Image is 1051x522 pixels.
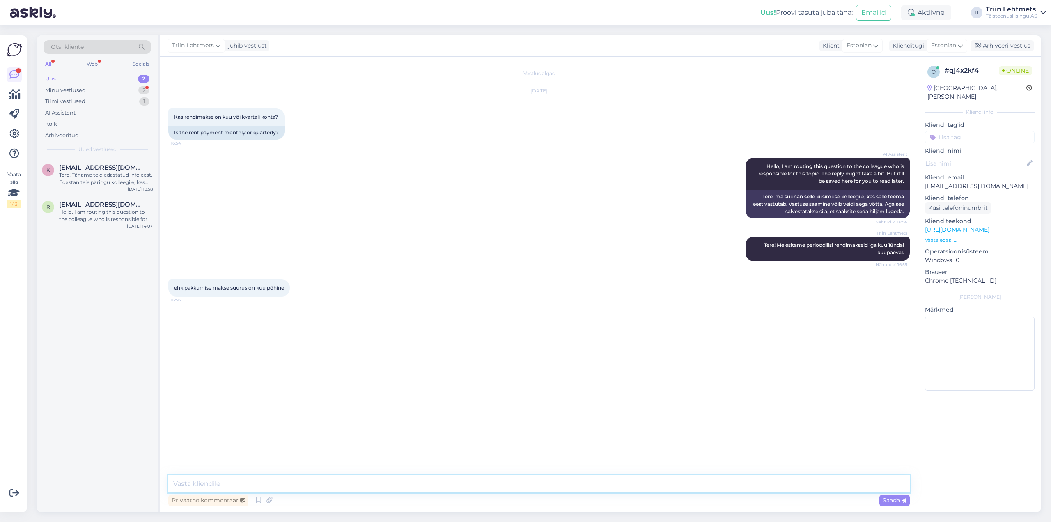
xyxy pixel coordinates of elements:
div: Klient [819,41,840,50]
a: Triin LehtmetsTäisteenusliisingu AS [986,6,1046,19]
p: Operatsioonisüsteem [925,247,1035,256]
p: Vaata edasi ... [925,237,1035,244]
span: AI Assistent [877,151,907,157]
div: juhib vestlust [225,41,267,50]
span: Nähtud ✓ 16:55 [876,262,907,268]
span: Online [999,66,1032,75]
div: Vaata siia [7,171,21,208]
div: AI Assistent [45,109,76,117]
span: kristiine@tele2.com [59,164,145,171]
span: rimantasbru@gmail.com [59,201,145,208]
p: [EMAIL_ADDRESS][DOMAIN_NAME] [925,182,1035,191]
div: Hello, I am routing this question to the colleague who is responsible for this topic. The reply m... [59,208,153,223]
div: Küsi telefoninumbrit [925,202,991,214]
span: 16:54 [171,140,202,146]
span: Hello, I am routing this question to the colleague who is responsible for this topic. The reply m... [758,163,905,184]
span: Nähtud ✓ 16:54 [875,219,907,225]
div: Is the rent payment monthly or quarterly? [168,126,285,140]
div: Klienditugi [889,41,924,50]
div: Triin Lehtmets [986,6,1037,13]
b: Uus! [760,9,776,16]
span: Kas rendimakse on kuu või kvartali kohta? [174,114,278,120]
div: 1 [139,97,149,106]
div: TL [971,7,982,18]
span: Saada [883,497,906,504]
span: k [46,167,50,173]
input: Lisa tag [925,131,1035,143]
span: Otsi kliente [51,43,84,51]
p: Kliendi telefon [925,194,1035,202]
p: Brauser [925,268,1035,276]
span: q [932,69,936,75]
div: Minu vestlused [45,86,86,94]
div: Tiimi vestlused [45,97,85,106]
div: [DATE] 14:07 [127,223,153,229]
div: Täisteenusliisingu AS [986,13,1037,19]
input: Lisa nimi [925,159,1025,168]
div: Proovi tasuta juba täna: [760,8,853,18]
span: Tere! Me esitame perioodilisi rendimakseid iga kuu 18ndal kuupäeval. [764,242,905,255]
span: ehk pakkumise makse suurus on kuu põhine [174,285,284,291]
div: 2 [138,86,149,94]
p: Chrome [TECHNICAL_ID] [925,276,1035,285]
span: 16:56 [171,297,202,303]
div: Vestlus algas [168,70,910,77]
button: Emailid [856,5,891,21]
div: 2 [138,75,149,83]
div: Kliendi info [925,108,1035,116]
div: Socials [131,59,151,69]
div: # qj4x2kf4 [945,66,999,76]
span: Triin Lehtmets [172,41,214,50]
div: Kõik [45,120,57,128]
div: Privaatne kommentaar [168,495,248,506]
div: [DATE] [168,87,910,94]
div: All [44,59,53,69]
div: 1 / 3 [7,200,21,208]
div: [DATE] 18:58 [128,186,153,192]
img: Askly Logo [7,42,22,57]
span: Estonian [931,41,956,50]
div: [PERSON_NAME] [925,293,1035,301]
p: Märkmed [925,306,1035,314]
div: Arhiveeritud [45,131,79,140]
span: Triin Lehtmets [877,230,907,236]
div: [GEOGRAPHIC_DATA], [PERSON_NAME] [927,84,1026,101]
span: Estonian [847,41,872,50]
p: Klienditeekond [925,217,1035,225]
span: r [46,204,50,210]
div: Aktiivne [901,5,951,20]
div: Arhiveeri vestlus [971,40,1034,51]
div: Web [85,59,99,69]
div: Uus [45,75,56,83]
a: [URL][DOMAIN_NAME] [925,226,989,233]
p: Kliendi email [925,173,1035,182]
span: Uued vestlused [78,146,117,153]
p: Kliendi tag'id [925,121,1035,129]
p: Kliendi nimi [925,147,1035,155]
div: Tere, ma suunan selle küsimuse kolleegile, kes selle teema eest vastutab. Vastuse saamine võib ve... [746,190,910,218]
div: Tere! Täname teid edastatud info eest. Edastan teie päringu kolleegile, kes vaatab selle [PERSON_... [59,171,153,186]
p: Windows 10 [925,256,1035,264]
